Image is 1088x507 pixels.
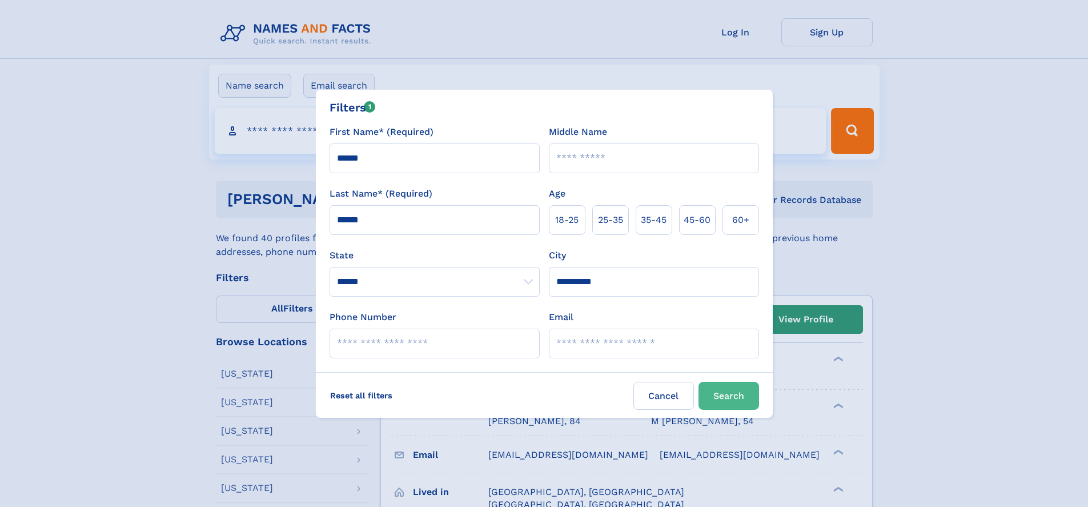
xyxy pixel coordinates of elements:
[330,187,432,201] label: Last Name* (Required)
[330,310,396,324] label: Phone Number
[549,125,607,139] label: Middle Name
[549,187,565,201] label: Age
[641,213,667,227] span: 35‑45
[732,213,749,227] span: 60+
[549,249,566,262] label: City
[330,99,376,116] div: Filters
[598,213,623,227] span: 25‑35
[698,382,759,410] button: Search
[330,249,540,262] label: State
[323,382,400,409] label: Reset all filters
[684,213,710,227] span: 45‑60
[633,382,694,410] label: Cancel
[555,213,579,227] span: 18‑25
[549,310,573,324] label: Email
[330,125,433,139] label: First Name* (Required)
